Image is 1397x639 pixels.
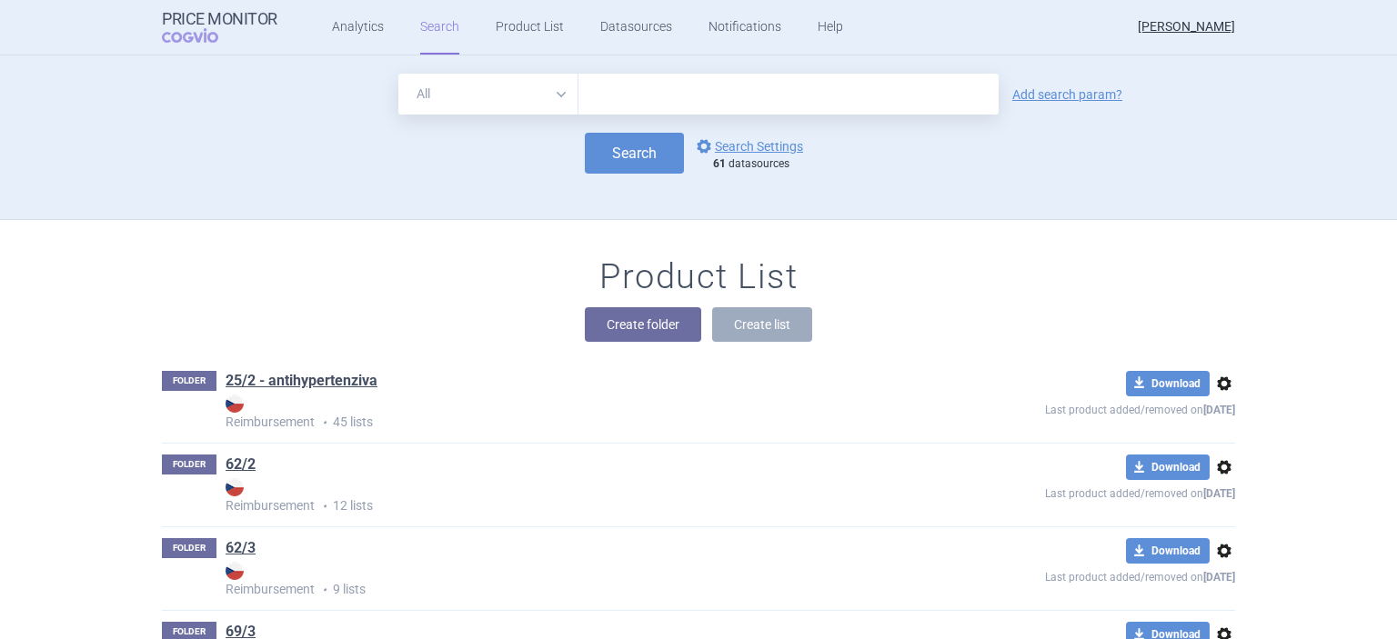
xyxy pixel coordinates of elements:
h1: Product List [599,256,798,298]
h1: 62/2 [226,454,256,478]
strong: [DATE] [1203,571,1235,584]
p: Last product added/removed on [913,396,1235,419]
p: FOLDER [162,538,216,558]
button: Download [1126,371,1210,396]
i: • [315,414,333,432]
div: datasources [713,157,812,172]
strong: Price Monitor [162,10,277,28]
p: 12 lists [226,478,913,515]
p: Last product added/removed on [913,564,1235,586]
img: CZ [226,394,244,413]
a: 25/2 - antihypertenziva [226,371,377,391]
p: FOLDER [162,371,216,391]
p: 45 lists [226,394,913,432]
a: 62/3 [226,538,256,558]
span: COGVIO [162,28,244,43]
i: • [315,581,333,599]
strong: Reimbursement [226,478,913,513]
strong: Reimbursement [226,394,913,429]
strong: [DATE] [1203,487,1235,500]
h1: 62/3 [226,538,256,562]
i: • [315,497,333,515]
button: Create folder [585,307,701,342]
a: Price MonitorCOGVIO [162,10,277,45]
a: Search Settings [693,135,803,157]
a: Add search param? [1012,88,1122,101]
p: FOLDER [162,454,216,474]
strong: Reimbursement [226,562,913,596]
h1: 25/2 - antihypertenziva [226,371,377,394]
button: Create list [712,307,812,342]
img: CZ [226,478,244,496]
button: Download [1126,538,1210,564]
strong: [DATE] [1203,404,1235,416]
a: 62/2 [226,454,256,474]
img: CZ [226,562,244,580]
p: Last product added/removed on [913,480,1235,503]
button: Download [1126,454,1210,480]
strong: 61 [713,157,726,170]
button: Search [585,133,684,174]
p: 9 lists [226,562,913,599]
